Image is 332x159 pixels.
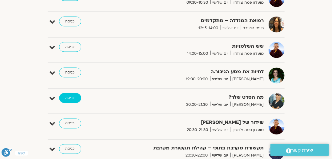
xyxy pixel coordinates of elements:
[230,153,264,159] span: [PERSON_NAME]
[185,50,210,57] span: 14:00-15:00
[221,25,241,31] span: יום שלישי
[291,146,314,155] span: יצירת קשר
[230,101,264,108] span: [PERSON_NAME]
[231,127,264,133] span: מועדון פמה צ'ודרון
[210,50,231,57] span: יום שלישי
[132,93,264,101] strong: מה הסרט שלך?
[210,153,230,159] span: יום שלישי
[59,17,81,26] a: כניסה
[132,119,264,127] strong: שידור של [PERSON_NAME]
[231,50,264,57] span: מועדון פמה צ'ודרון
[210,127,231,133] span: יום שלישי
[59,42,81,52] a: כניסה
[184,101,210,108] span: 20:00-21:30
[132,42,264,50] strong: שש השלמויות
[184,76,210,82] span: 19:00-20:00
[132,68,264,76] strong: לחיות את מסע הגיבור.ה
[210,101,230,108] span: יום שלישי
[59,93,81,103] a: כניסה
[241,25,264,31] span: רונית הולנדר
[59,144,81,154] a: כניסה
[59,68,81,78] a: כניסה
[59,119,81,129] a: כניסה
[210,76,230,82] span: יום שלישי
[230,76,264,82] span: [PERSON_NAME]
[132,144,264,153] strong: תקשורת מקרבת בתוכי – קהילת תקשורת מקרבת
[270,144,329,156] a: יצירת קשר
[184,153,210,159] span: 20:30-22:00
[197,25,221,31] span: 12:15-14:00
[185,127,210,133] span: 20:30-21:30
[132,17,264,25] strong: רפואת המנדלה – מתקדמים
